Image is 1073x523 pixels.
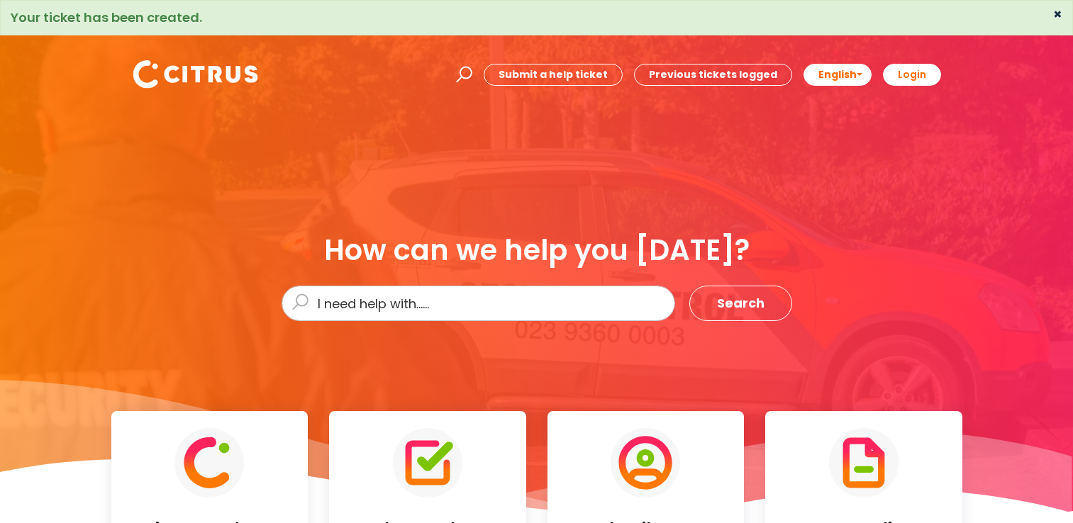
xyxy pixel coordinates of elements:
[282,235,792,266] div: How can we help you [DATE]?
[634,64,792,86] a: Previous tickets logged
[898,67,926,81] b: Login
[282,286,675,321] input: I need help with......
[1053,8,1062,21] button: ×
[484,64,623,86] a: Submit a help ticket
[717,292,765,315] span: Search
[818,67,857,81] span: English
[883,64,941,86] a: Login
[689,286,792,321] button: Search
